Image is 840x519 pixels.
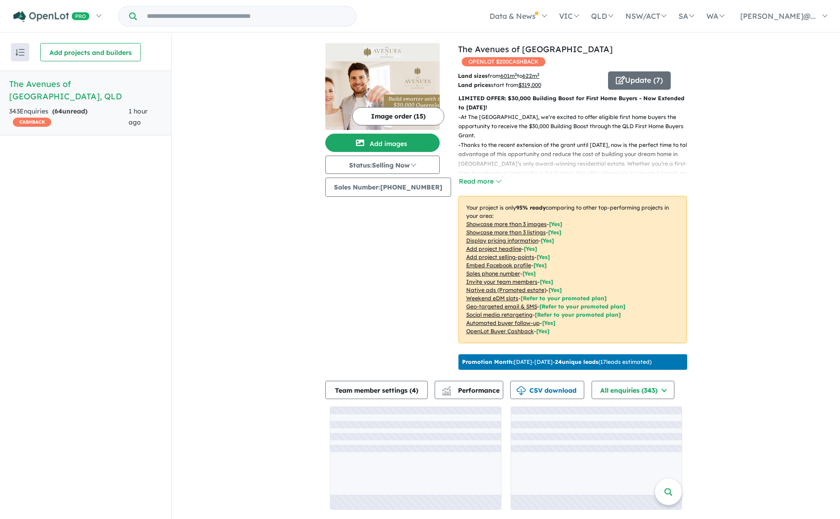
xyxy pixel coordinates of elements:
[466,319,540,326] u: Automated buyer follow-up
[537,72,539,77] sup: 2
[549,287,562,293] span: [Yes]
[325,61,440,130] img: The Avenues of Highfields - Highfields
[466,295,518,302] u: Weekend eDM slots
[537,254,550,260] span: [ Yes ]
[462,358,514,365] b: Promotion Month:
[466,287,546,293] u: Native ads (Promoted estate)
[458,94,687,113] p: LIMITED OFFER: $30,000 Building Boost for First Home Buyers - Now Extended to [DATE]!
[443,386,500,395] span: Performance
[458,44,613,54] a: The Avenues of [GEOGRAPHIC_DATA]
[462,57,545,66] span: OPENLOT $ 200 CASHBACK
[542,319,555,326] span: [Yes]
[52,107,87,115] strong: ( unread)
[16,49,25,56] img: sort.svg
[458,71,601,81] p: from
[466,245,522,252] u: Add project headline
[522,270,536,277] span: [ Yes ]
[54,107,62,115] span: 64
[458,196,687,343] p: Your project is only comparing to other top-performing projects in your area: - - - - - - - - - -...
[466,254,534,260] u: Add project selling-points
[517,386,526,395] img: download icon
[466,278,538,285] u: Invite your team members
[466,237,538,244] u: Display pricing information
[442,386,450,391] img: line-chart.svg
[458,141,694,196] p: - Thanks to the recent extension of the grant until [DATE], now is the perfect time to take advan...
[535,311,621,318] span: [Refer to your promoted plan]
[466,262,531,269] u: Embed Facebook profile
[548,229,561,236] span: [ Yes ]
[40,43,141,61] button: Add projects and builders
[325,43,440,130] a: The Avenues of Highfields - Highfields LogoThe Avenues of Highfields - Highfields
[466,229,546,236] u: Showcase more than 3 listings
[536,328,549,335] span: [Yes]
[442,389,451,395] img: bar-chart.svg
[539,303,625,310] span: [Refer to your promoted plan]
[13,11,90,22] img: Openlot PRO Logo White
[458,81,491,88] b: Land prices
[325,381,428,399] button: Team member settings (4)
[517,72,539,79] span: to
[501,72,517,79] u: 601 m
[466,270,520,277] u: Sales phone number
[516,204,546,211] b: 95 % ready
[540,278,553,285] span: [ Yes ]
[510,381,584,399] button: CSV download
[412,386,416,395] span: 4
[466,328,534,335] u: OpenLot Buyer Cashback
[608,71,671,90] button: Update (7)
[592,381,674,399] button: All enquiries (343)
[325,156,440,174] button: Status:Selling Now
[466,221,547,227] u: Showcase more than 3 images
[466,311,533,318] u: Social media retargeting
[466,303,537,310] u: Geo-targeted email & SMS
[325,134,440,152] button: Add images
[522,72,539,79] u: 622 m
[524,245,537,252] span: [ Yes ]
[458,72,488,79] b: Land sizes
[129,107,148,126] span: 1 hour ago
[740,11,816,21] span: [PERSON_NAME]@...
[458,81,601,90] p: start from
[13,118,51,127] span: CASHBACK
[458,113,694,141] p: - At The [GEOGRAPHIC_DATA], we’re excited to offer eligible first home buyers the opportunity to ...
[139,6,354,26] input: Try estate name, suburb, builder or developer
[435,381,503,399] button: Performance
[515,72,517,77] sup: 2
[521,295,607,302] span: [Refer to your promoted plan]
[462,358,652,366] p: [DATE] - [DATE] - ( 17 leads estimated)
[555,358,598,365] b: 24 unique leads
[329,47,436,58] img: The Avenues of Highfields - Highfields Logo
[518,81,541,88] u: $ 319,000
[9,106,129,128] div: 343 Enquir ies
[541,237,554,244] span: [ Yes ]
[458,176,501,187] button: Read more
[533,262,547,269] span: [ Yes ]
[9,78,162,103] h5: The Avenues of [GEOGRAPHIC_DATA] , QLD
[352,107,444,125] button: Image order (15)
[325,178,451,197] button: Sales Number:[PHONE_NUMBER]
[549,221,562,227] span: [ Yes ]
